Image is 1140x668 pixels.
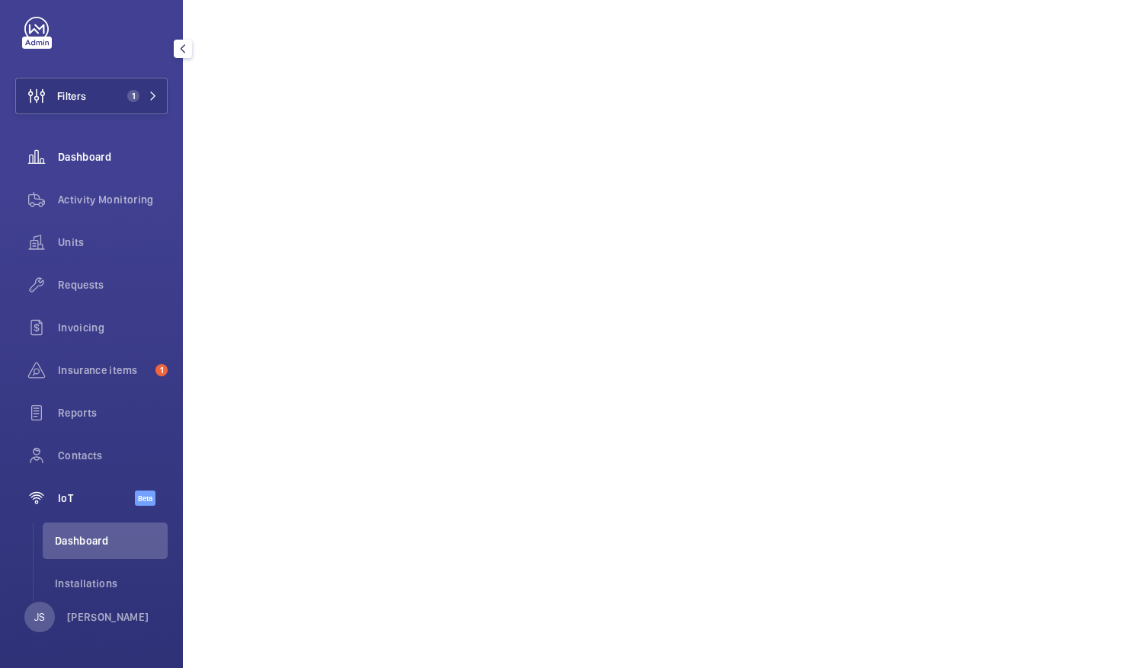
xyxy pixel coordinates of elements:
[15,78,168,114] button: Filters1
[127,90,139,102] span: 1
[155,364,168,376] span: 1
[34,609,45,625] p: JS
[135,491,155,506] span: Beta
[58,491,135,506] span: IoT
[58,405,168,420] span: Reports
[55,576,168,591] span: Installations
[58,448,168,463] span: Contacts
[55,533,168,548] span: Dashboard
[58,277,168,292] span: Requests
[57,88,86,104] span: Filters
[58,149,168,165] span: Dashboard
[58,192,168,207] span: Activity Monitoring
[58,235,168,250] span: Units
[58,363,149,378] span: Insurance items
[58,320,168,335] span: Invoicing
[67,609,149,625] p: [PERSON_NAME]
